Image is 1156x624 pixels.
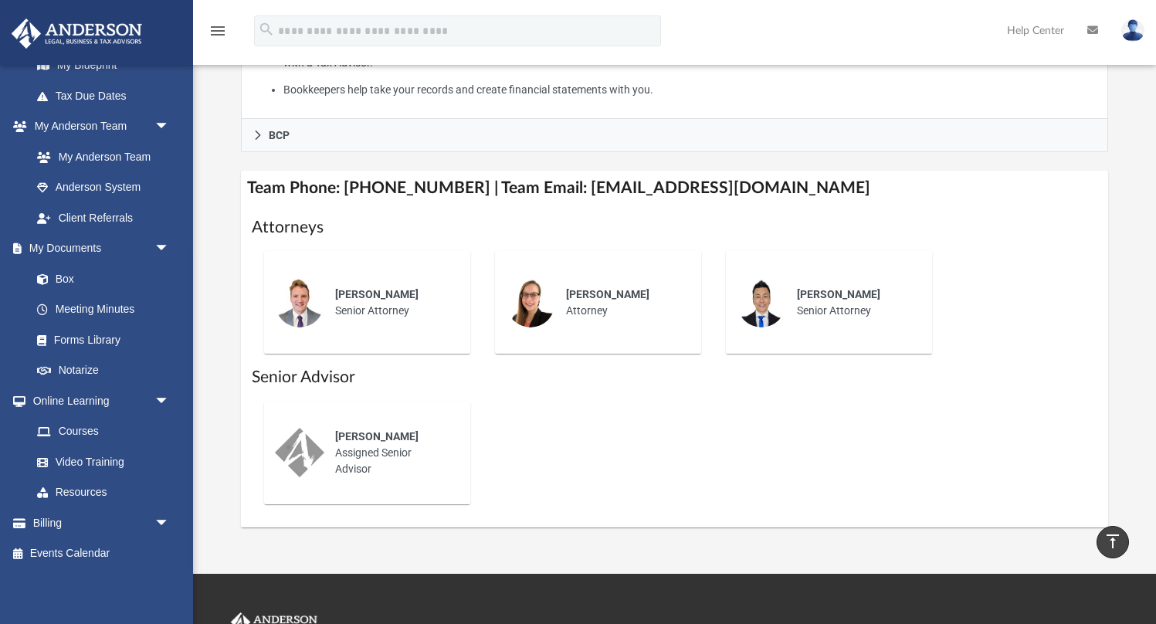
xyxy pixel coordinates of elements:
[22,80,193,111] a: Tax Due Dates
[324,418,459,488] div: Assigned Senior Advisor
[22,477,185,508] a: Resources
[22,355,185,386] a: Notarize
[241,119,1107,152] a: BCP
[22,416,185,447] a: Courses
[566,288,649,300] span: [PERSON_NAME]
[786,276,921,330] div: Senior Attorney
[22,263,178,294] a: Box
[335,288,419,300] span: [PERSON_NAME]
[797,288,880,300] span: [PERSON_NAME]
[22,324,178,355] a: Forms Library
[283,80,1097,100] li: Bookkeepers help take your records and create financial statements with you.
[252,216,1097,239] h1: Attorneys
[335,430,419,443] span: [PERSON_NAME]
[737,278,786,327] img: thumbnail
[11,507,193,538] a: Billingarrow_drop_down
[1121,19,1144,42] img: User Pic
[555,276,690,330] div: Attorney
[11,233,185,264] a: My Documentsarrow_drop_down
[22,172,185,203] a: Anderson System
[258,21,275,38] i: search
[154,385,185,417] span: arrow_drop_down
[22,50,185,81] a: My Blueprint
[208,29,227,40] a: menu
[1103,532,1122,551] i: vertical_align_top
[154,111,185,143] span: arrow_drop_down
[241,171,1107,205] h4: Team Phone: [PHONE_NUMBER] | Team Email: [EMAIL_ADDRESS][DOMAIN_NAME]
[11,385,185,416] a: Online Learningarrow_drop_down
[275,428,324,477] img: thumbnail
[1097,526,1129,558] a: vertical_align_top
[22,446,178,477] a: Video Training
[208,22,227,40] i: menu
[22,202,185,233] a: Client Referrals
[506,278,555,327] img: thumbnail
[275,278,324,327] img: thumbnail
[269,130,290,141] span: BCP
[252,366,1097,388] h1: Senior Advisor
[22,141,178,172] a: My Anderson Team
[324,276,459,330] div: Senior Attorney
[154,507,185,539] span: arrow_drop_down
[11,111,185,142] a: My Anderson Teamarrow_drop_down
[7,19,147,49] img: Anderson Advisors Platinum Portal
[154,233,185,265] span: arrow_drop_down
[11,538,193,569] a: Events Calendar
[22,294,185,325] a: Meeting Minutes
